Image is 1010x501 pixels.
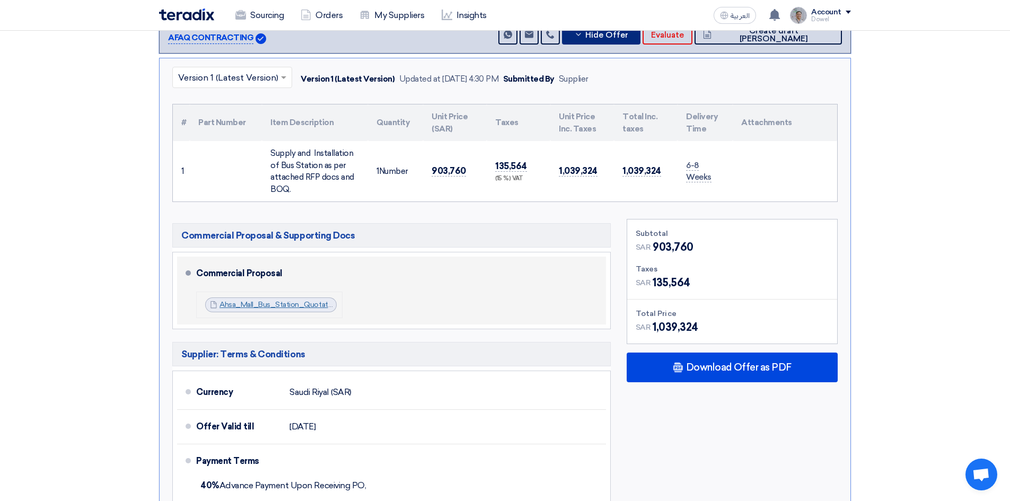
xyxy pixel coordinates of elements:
[200,480,219,490] strong: 40%
[196,261,593,286] div: Commercial Proposal
[289,382,352,402] div: Saudi Riyal (SAR)
[714,7,756,24] button: العربية
[495,174,542,183] div: (15 %) VAT
[292,4,351,27] a: Orders
[585,31,628,39] span: Hide Offer
[181,229,355,242] span: Commercial Proposal & Supporting Docs
[503,73,555,85] div: Submitted By
[196,380,281,405] div: Currency
[643,25,692,45] button: Evaluate
[433,4,495,27] a: Insights
[487,104,550,141] th: Taxes
[965,459,997,490] a: Open chat
[190,104,262,141] th: Part Number
[173,141,190,201] td: 1
[678,104,733,141] th: Delivery Time
[196,414,281,440] div: Offer Valid till
[172,342,611,366] h5: Supplier: Terms & Conditions
[733,104,837,141] th: Attachments
[651,31,684,39] span: Evaluate
[562,25,640,45] button: Hide Offer
[695,25,842,45] button: Create draft [PERSON_NAME]
[636,322,651,333] span: SAR
[159,8,214,21] img: Teradix logo
[270,147,359,195] div: Supply and Installation of Bus Station as per attached RFP docs and BOQ.
[200,480,366,490] span: Advance Payment Upon Receiving PO,
[559,73,589,85] div: Supplier
[173,104,190,141] th: #
[376,166,379,176] span: 1
[636,228,829,239] div: Subtotal
[622,165,661,177] span: 1,039,324
[686,363,792,372] span: Download Offer as PDF
[262,104,368,141] th: Item Description
[636,263,829,275] div: Taxes
[219,300,436,309] a: Ahsa_Mall_Bus_Station_Quotation_[DATE]_1753190660410.pdf
[559,165,598,177] span: 1,039,324
[714,27,833,43] span: Create draft [PERSON_NAME]
[653,239,693,255] span: 903,760
[256,33,266,44] img: Verified Account
[811,8,841,17] div: Account
[686,161,712,183] span: 6-8 Weeks
[731,12,750,20] span: العربية
[790,7,807,24] img: IMG_1753965247717.jpg
[550,104,614,141] th: Unit Price Inc. Taxes
[196,449,593,474] div: Payment Terms
[432,165,466,177] span: 903,760
[614,104,678,141] th: Total Inc. taxes
[168,32,253,45] p: AFAQ CONTRACTING
[399,73,499,85] div: Updated at [DATE] 4:30 PM
[811,16,851,22] div: Dowel
[653,275,690,291] span: 135,564
[351,4,433,27] a: My Suppliers
[636,308,829,319] div: Total Price
[653,319,698,335] span: 1,039,324
[227,4,292,27] a: Sourcing
[301,73,395,85] div: Version 1 (Latest Version)
[423,104,487,141] th: Unit Price (SAR)
[289,421,315,432] span: [DATE]
[368,104,423,141] th: Quantity
[368,141,423,201] td: Number
[636,277,651,288] span: SAR
[495,161,527,172] span: 135,564
[636,242,651,253] span: SAR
